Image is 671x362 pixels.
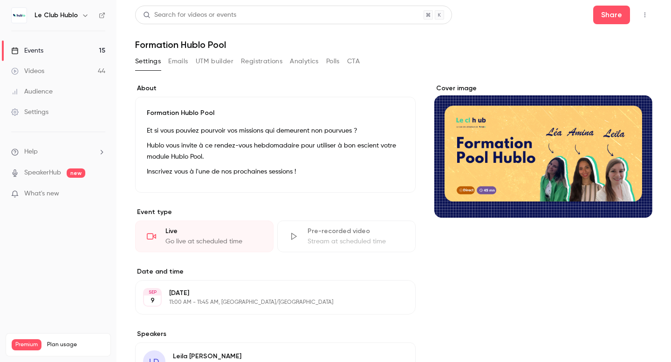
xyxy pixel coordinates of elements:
div: Search for videos or events [143,10,236,20]
iframe: Noticeable Trigger [94,190,105,198]
div: Audience [11,87,53,96]
p: 11:00 AM - 11:45 AM, [GEOGRAPHIC_DATA]/[GEOGRAPHIC_DATA] [169,299,366,306]
p: 9 [151,296,155,305]
div: LiveGo live at scheduled time [135,221,274,252]
button: Polls [326,54,340,69]
div: SEP [144,289,161,295]
button: Settings [135,54,161,69]
button: UTM builder [196,54,233,69]
h1: Formation Hublo Pool [135,39,652,50]
li: help-dropdown-opener [11,147,105,157]
p: [DATE] [169,288,366,298]
button: Share [593,6,630,24]
img: Le Club Hublo [12,8,27,23]
button: Analytics [290,54,319,69]
span: Plan usage [47,341,105,349]
button: Registrations [241,54,282,69]
label: Date and time [135,267,416,276]
p: Leila [PERSON_NAME] [173,352,285,361]
div: Live [165,227,262,236]
p: Inscrivez vous à l'une de nos prochaines sessions ! [147,166,404,177]
div: Pre-recorded video [308,227,404,236]
button: Emails [168,54,188,69]
div: Events [11,46,43,55]
span: What's new [24,189,59,199]
p: Formation Hublo Pool [147,108,404,118]
section: Cover image [434,84,652,218]
a: SpeakerHub [24,168,61,178]
label: About [135,84,416,93]
div: Settings [11,107,48,117]
button: CTA [347,54,360,69]
label: Speakers [135,329,416,339]
span: new [67,168,85,178]
span: Premium [12,339,41,350]
div: Go live at scheduled time [165,237,262,246]
div: Videos [11,67,44,76]
p: Hublo vous invite à ce rendez-vous hebdomadaire pour utiliser à bon escient votre module Hublo Pool. [147,140,404,162]
p: Et si vous pouviez pourvoir vos missions qui demeurent non pourvues ? [147,125,404,136]
p: Event type [135,208,416,217]
div: Stream at scheduled time [308,237,404,246]
h6: Le Club Hublo [34,11,78,20]
label: Cover image [434,84,652,93]
span: Help [24,147,38,157]
div: Pre-recorded videoStream at scheduled time [277,221,416,252]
